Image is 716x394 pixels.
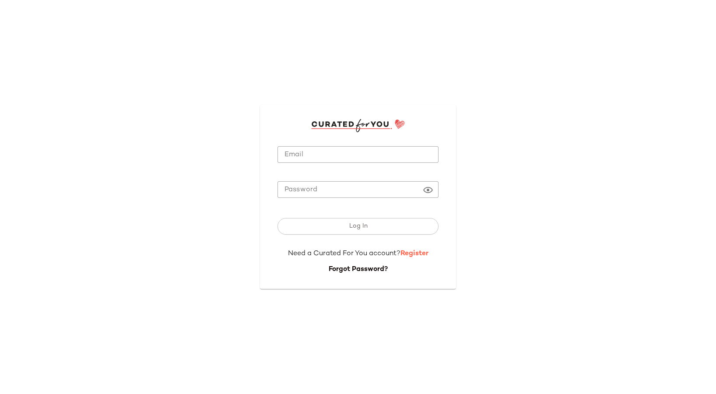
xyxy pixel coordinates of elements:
[348,223,367,230] span: Log In
[400,250,428,257] a: Register
[277,218,439,235] button: Log In
[288,250,400,257] span: Need a Curated For You account?
[329,266,388,273] a: Forgot Password?
[311,119,405,132] img: cfy_login_logo.DGdB1djN.svg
